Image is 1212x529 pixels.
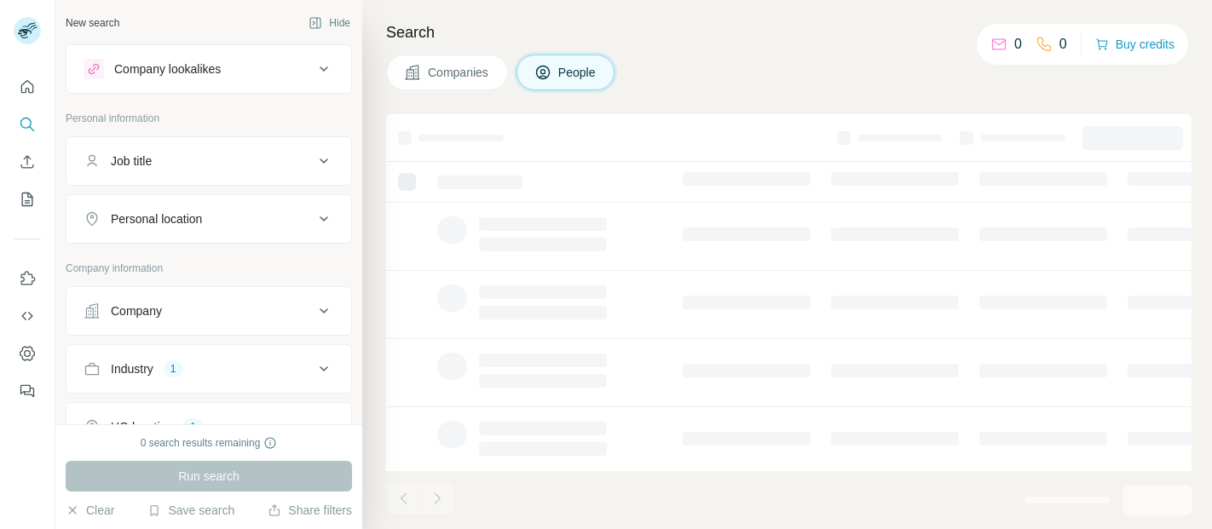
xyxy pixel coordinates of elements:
[141,435,278,451] div: 0 search results remaining
[14,376,41,406] button: Feedback
[1059,34,1067,55] p: 0
[386,20,1192,44] h4: Search
[14,338,41,369] button: Dashboard
[114,60,221,78] div: Company lookalikes
[66,49,351,89] button: Company lookalikes
[111,152,152,170] div: Job title
[66,261,352,276] p: Company information
[1014,34,1022,55] p: 0
[164,361,183,377] div: 1
[14,263,41,294] button: Use Surfe on LinkedIn
[14,72,41,102] button: Quick start
[66,348,351,389] button: Industry1
[111,210,202,227] div: Personal location
[66,111,352,126] p: Personal information
[14,184,41,215] button: My lists
[66,15,119,31] div: New search
[558,64,597,81] span: People
[268,502,352,519] button: Share filters
[14,109,41,140] button: Search
[428,64,490,81] span: Companies
[183,419,203,434] div: 1
[66,198,351,239] button: Personal location
[14,301,41,331] button: Use Surfe API
[66,141,351,181] button: Job title
[297,10,362,36] button: Hide
[147,502,234,519] button: Save search
[111,302,162,319] div: Company
[66,290,351,331] button: Company
[66,406,351,447] button: HQ location1
[111,418,173,435] div: HQ location
[1095,32,1174,56] button: Buy credits
[66,502,114,519] button: Clear
[111,360,153,377] div: Industry
[14,147,41,177] button: Enrich CSV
